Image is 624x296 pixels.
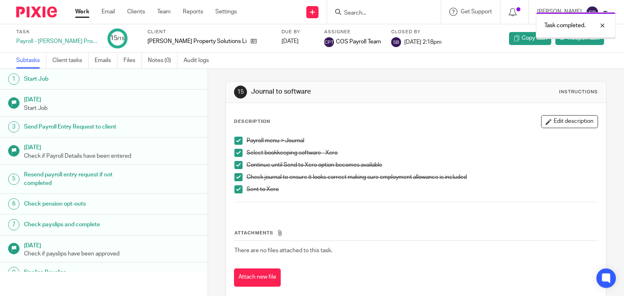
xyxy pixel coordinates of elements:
p: Start Job [24,104,199,112]
img: svg%3E [391,37,401,47]
a: Audit logs [184,53,215,69]
button: Attach new file [234,268,281,287]
img: svg%3E [586,6,599,19]
button: Edit description [541,115,598,128]
p: [PERSON_NAME] Property Solutions Limited [147,37,247,45]
h1: Check pension opt-outs [24,198,141,210]
div: 1 [8,73,19,85]
p: Continue until Send to Xero option becomes available [247,161,598,169]
div: 9 [8,267,19,278]
span: There are no files attached to this task. [234,248,332,253]
a: Subtasks [16,53,46,69]
h1: Send Payroll Entry Request to client [24,121,141,133]
div: 15 [234,86,247,99]
div: Instructions [559,89,598,95]
h1: Finalise Payslips [24,266,141,279]
h1: [DATE] [24,142,199,152]
h1: Resend payroll entry request if not completed [24,169,141,189]
a: Files [123,53,142,69]
h1: [DATE] [24,94,199,104]
p: Check if Payroll Details have been entered [24,152,199,160]
div: 15 [110,34,125,43]
a: Notes (0) [148,53,178,69]
span: COS Payroll Team [336,38,381,46]
span: Attachments [234,231,273,235]
label: Task [16,29,97,35]
a: Team [157,8,171,16]
a: Clients [127,8,145,16]
a: Reports [183,8,203,16]
a: Client tasks [52,53,89,69]
a: Settings [215,8,237,16]
p: Select bookkeeping software - Xero [247,149,598,157]
div: 3 [8,121,19,133]
p: Task completed. [544,21,585,30]
p: Check if payslips have been approved [24,250,199,258]
h1: Journal to software [251,88,433,96]
a: Emails [95,53,117,69]
p: Check journal to ensure it looks correct making sure employment allowance is included [247,173,598,181]
label: Due by [282,29,314,35]
div: Payroll - [PERSON_NAME] Property Solutions Ltd - BrightPay Cloud - Payday Last Working Day - [DATE] [16,37,97,45]
div: 7 [8,219,19,230]
h1: Start Job [24,73,141,85]
a: Work [75,8,89,16]
img: svg%3E [324,37,334,47]
small: /15 [117,36,125,41]
div: [DATE] [282,37,314,45]
div: 5 [8,174,19,185]
p: Description [234,118,270,125]
h1: [DATE] [24,240,199,250]
label: Client [147,29,271,35]
p: Sent to Xero [247,185,598,193]
span: [DATE] 2:18pm [404,39,442,45]
h1: Check payslips and complete [24,219,141,231]
div: 6 [8,198,19,210]
img: Pixie [16,6,57,17]
p: Payroll menu > Journal [247,137,598,145]
a: Email [102,8,115,16]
